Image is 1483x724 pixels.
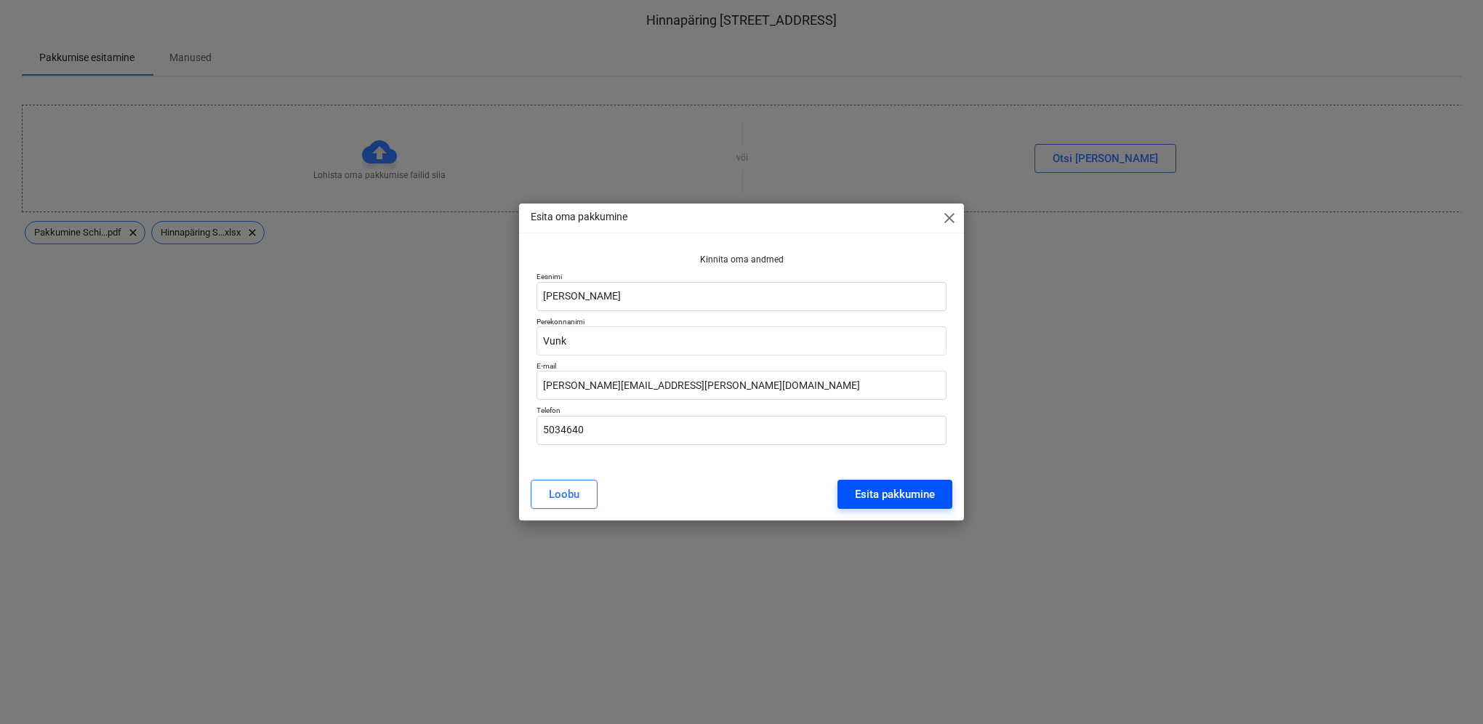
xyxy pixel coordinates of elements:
[531,480,598,509] button: Loobu
[837,480,952,509] button: Esita pakkumine
[531,209,627,225] p: Esita oma pakkumine
[549,485,579,504] div: Loobu
[536,406,947,415] p: Telefon
[855,485,935,504] div: Esita pakkumine
[536,272,947,281] p: Eesnimi
[941,209,958,227] span: close
[536,317,947,326] p: Perekonnanimi
[536,254,947,266] p: Kinnita oma andmed
[536,361,947,371] p: E-mail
